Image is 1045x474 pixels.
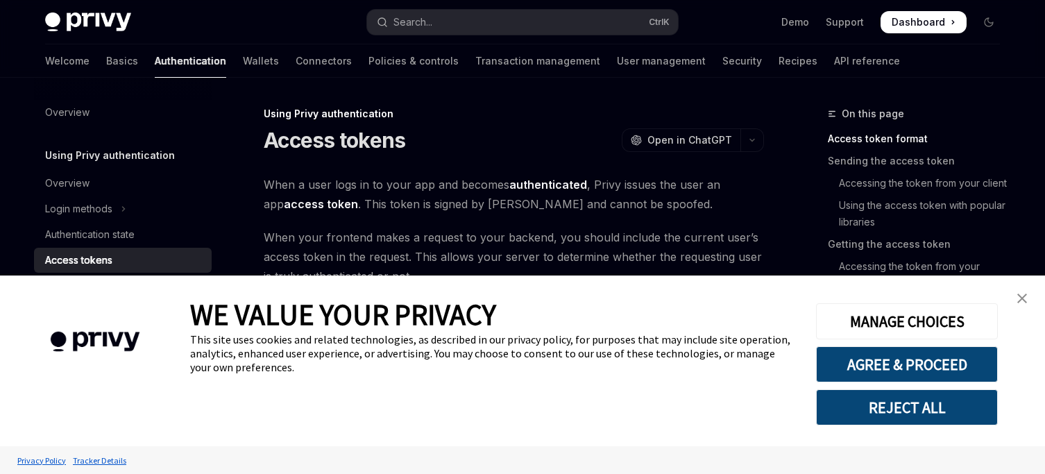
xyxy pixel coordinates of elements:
div: Using Privy authentication [264,107,764,121]
a: Accessing the token from your server [828,255,1011,294]
a: Demo [781,15,809,29]
div: Access tokens [45,252,112,269]
a: Privacy Policy [14,448,69,473]
a: Using the access token with popular libraries [828,194,1011,233]
button: Open in ChatGPT [622,128,740,152]
a: Authentication [155,44,226,78]
a: Security [722,44,762,78]
a: Accessing the token from your client [828,172,1011,194]
a: Basics [106,44,138,78]
a: Transaction management [475,44,600,78]
button: Toggle dark mode [978,11,1000,33]
span: WE VALUE YOUR PRIVACY [190,296,496,332]
button: Toggle Login methods section [34,196,212,221]
a: close banner [1008,285,1036,312]
div: Search... [393,14,432,31]
h1: Access tokens [264,128,405,153]
h5: Using Privy authentication [45,147,175,164]
span: Dashboard [892,15,945,29]
a: Policies & controls [368,44,459,78]
button: MANAGE CHOICES [816,303,998,339]
a: Overview [34,100,212,125]
a: API reference [834,44,900,78]
a: User management [617,44,706,78]
a: Sending the access token [828,150,1011,172]
span: When your frontend makes a request to your backend, you should include the current user’s access ... [264,228,764,286]
button: REJECT ALL [816,389,998,425]
a: Logging users out [34,273,212,298]
img: dark logo [45,12,131,32]
a: Welcome [45,44,90,78]
div: Overview [45,175,90,192]
span: Ctrl K [649,17,670,28]
a: Tracker Details [69,448,130,473]
a: Connectors [296,44,352,78]
strong: access token [284,197,358,211]
a: Getting the access token [828,233,1011,255]
span: Open in ChatGPT [647,133,732,147]
div: Overview [45,104,90,121]
span: On this page [842,105,904,122]
a: Wallets [243,44,279,78]
button: AGREE & PROCEED [816,346,998,382]
div: Authentication state [45,226,135,243]
span: When a user logs in to your app and becomes , Privy issues the user an app . This token is signed... [264,175,764,214]
a: Overview [34,171,212,196]
div: This site uses cookies and related technologies, as described in our privacy policy, for purposes... [190,332,795,374]
a: Dashboard [881,11,967,33]
strong: authenticated [509,178,587,192]
button: Open search [367,10,678,35]
a: Access tokens [34,248,212,273]
a: Access token format [828,128,1011,150]
a: Support [826,15,864,29]
div: Login methods [45,201,112,217]
img: close banner [1017,294,1027,303]
a: Recipes [779,44,817,78]
a: Authentication state [34,222,212,247]
img: company logo [21,312,169,372]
